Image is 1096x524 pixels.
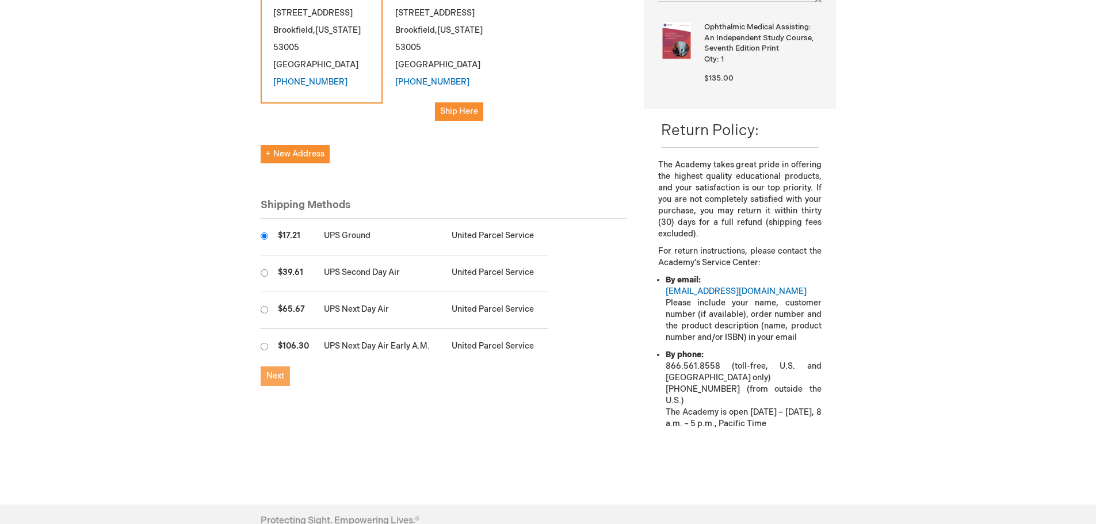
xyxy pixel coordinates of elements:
button: Next [261,366,290,386]
td: UPS Second Day Air [318,255,446,292]
td: United Parcel Service [446,219,548,255]
td: UPS Next Day Air Early A.M. [318,329,446,366]
span: $135.00 [704,74,734,83]
span: $17.21 [278,231,300,240]
td: UPS Next Day Air [318,292,446,329]
li: Please include your name, customer number (if available), order number and the product descriptio... [666,274,821,343]
span: $39.61 [278,267,303,277]
td: United Parcel Service [446,255,548,292]
strong: By email: [666,275,701,285]
span: Return Policy: [661,122,759,140]
span: [US_STATE] [315,25,361,35]
td: UPS Ground [318,219,446,255]
span: , [313,25,315,35]
span: Ship Here [440,106,478,116]
span: $65.67 [278,304,305,314]
a: [PHONE_NUMBER] [395,77,469,87]
div: Shipping Methods [261,198,627,219]
strong: Ophthalmic Medical Assisting: An Independent Study Course, Seventh Edition Print [704,22,818,54]
li: 866.561.8558 (toll-free, U.S. and [GEOGRAPHIC_DATA] only) [PHONE_NUMBER] (from outside the U.S.) ... [666,349,821,430]
td: United Parcel Service [446,329,548,366]
span: Qty [704,55,717,64]
img: Ophthalmic Medical Assisting: An Independent Study Course, Seventh Edition Print [658,22,695,59]
span: New Address [266,149,324,159]
strong: By phone: [666,350,704,359]
a: [PHONE_NUMBER] [273,77,347,87]
td: United Parcel Service [446,292,548,329]
span: $106.30 [278,341,309,351]
button: New Address [261,145,330,163]
button: Ship Here [435,102,483,121]
span: , [435,25,437,35]
p: For return instructions, please contact the Academy’s Service Center: [658,246,821,269]
a: [EMAIL_ADDRESS][DOMAIN_NAME] [666,286,807,296]
p: The Academy takes great pride in offering the highest quality educational products, and your sati... [658,159,821,240]
span: [US_STATE] [437,25,483,35]
span: Next [266,371,284,381]
span: 1 [721,55,724,64]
